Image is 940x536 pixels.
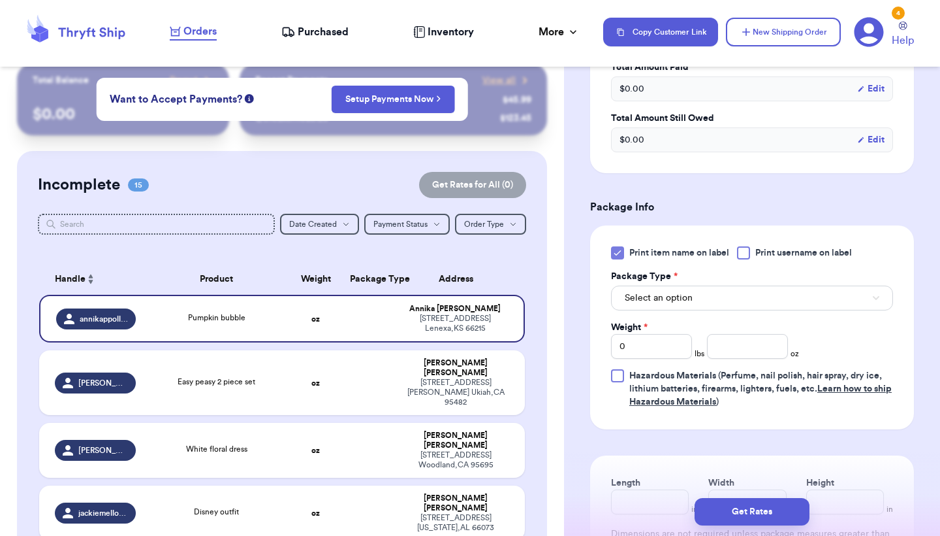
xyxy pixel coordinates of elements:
button: Edit [857,82,885,95]
a: Help [892,22,914,48]
h2: Incomplete [38,175,120,195]
button: Sort ascending [86,271,96,287]
a: Inventory [413,24,474,40]
button: Copy Customer Link [603,18,718,46]
span: [PERSON_NAME].albritton_ [78,378,128,388]
span: Print username on label [755,246,852,260]
span: [PERSON_NAME].m.z [78,445,128,456]
span: $ 0.00 [619,82,644,95]
span: 15 [128,178,149,192]
label: Width [708,477,734,490]
span: Order Type [464,220,504,228]
div: $ 45.99 [503,93,531,107]
button: Payment Status [364,214,450,235]
span: Payment Status [373,220,428,228]
h3: Package Info [590,199,914,215]
button: Select an option [611,286,893,310]
span: Payout [170,74,198,87]
th: Weight [290,263,342,295]
button: Date Created [280,214,359,235]
div: [PERSON_NAME] [PERSON_NAME] [402,358,509,378]
a: Setup Payments Now [345,93,441,106]
a: Purchased [281,24,349,40]
span: $ 0.00 [619,133,644,146]
strong: oz [311,446,320,454]
a: View all [482,74,531,87]
th: Package Type [342,263,394,295]
span: Date Created [289,220,337,228]
span: Orders [183,24,217,39]
span: Purchased [298,24,349,40]
p: Total Balance [33,74,89,87]
p: Recent Payments [255,74,328,87]
span: oz [791,348,799,359]
span: annikappollard [80,314,128,324]
span: (Perfume, nail polish, hair spray, dry ice, lithium batteries, firearms, lighters, fuels, etc. ) [629,371,892,407]
span: lbs [695,348,704,359]
div: [STREET_ADDRESS] [US_STATE] , AL 66073 [402,513,509,533]
label: Total Amount Paid [611,61,893,74]
span: Inventory [428,24,474,40]
span: Print item name on label [629,246,729,260]
span: Want to Accept Payments? [110,92,242,107]
div: Annika [PERSON_NAME] [402,304,508,314]
span: Help [892,33,914,48]
button: Get Rates [695,498,809,526]
div: [STREET_ADDRESS] Lenexa , KS 66215 [402,314,508,333]
label: Package Type [611,270,678,283]
label: Weight [611,321,648,334]
strong: oz [311,379,320,387]
span: Select an option [625,292,693,305]
div: [STREET_ADDRESS] Woodland , CA 95695 [402,450,509,470]
span: Disney outfit [194,508,239,516]
div: [PERSON_NAME] [PERSON_NAME] [402,431,509,450]
span: Easy peasy 2 piece set [178,378,255,386]
span: Hazardous Materials [629,371,716,380]
span: White floral dress [186,445,247,453]
div: More [539,24,580,40]
label: Height [806,477,834,490]
label: Total Amount Still Owed [611,112,893,125]
span: View all [482,74,516,87]
a: 4 [854,17,884,47]
span: Handle [55,273,86,286]
input: Search [38,214,275,235]
label: Length [611,477,640,490]
a: Payout [170,74,213,87]
div: [STREET_ADDRESS][PERSON_NAME] Ukiah , CA 95482 [402,378,509,407]
div: [PERSON_NAME] [PERSON_NAME] [402,494,509,513]
button: New Shipping Order [726,18,841,46]
strong: oz [311,315,320,323]
button: Get Rates for All (0) [419,172,526,198]
span: Pumpkin bubble [188,314,245,322]
button: Order Type [455,214,526,235]
div: $ 123.45 [500,112,531,125]
span: jackiemellott-[PERSON_NAME] [78,508,128,518]
a: Orders [170,24,217,41]
th: Product [144,263,290,295]
div: 4 [892,7,905,20]
p: $ 0.00 [33,104,213,125]
th: Address [394,263,525,295]
button: Setup Payments Now [332,86,455,113]
button: Edit [857,133,885,146]
strong: oz [311,509,320,517]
